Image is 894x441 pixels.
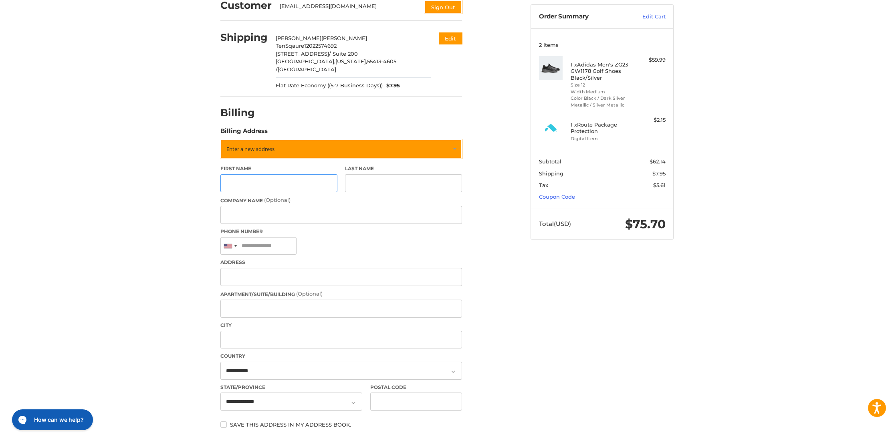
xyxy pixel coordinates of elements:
label: State/Province [220,384,362,391]
span: $7.95 [383,82,400,90]
span: / Suite 200 [329,50,358,57]
h2: Shipping [220,31,268,44]
span: Flat Rate Economy ((5-7 Business Days)) [276,82,383,90]
label: Apartment/Suite/Building [220,290,462,298]
label: City [220,322,462,329]
iframe: Gorgias live chat messenger [8,407,95,433]
div: $2.15 [634,116,666,124]
button: Edit [439,32,462,44]
label: Save this address in my address book. [220,421,462,428]
li: Size 12 [571,82,632,89]
legend: Billing Address [220,127,268,139]
span: 12022574692 [304,42,337,49]
label: Last Name [345,165,462,172]
h2: Billing [220,107,267,119]
h4: 1 x Adidas Men's ZG23 GW1178 Golf Shoes Black/Silver [571,61,632,81]
a: Enter or select a different address [220,139,462,159]
div: $59.99 [634,56,666,64]
label: Company Name [220,196,462,204]
button: Sign Out [424,0,462,14]
label: Postal Code [370,384,462,391]
span: $5.61 [653,182,666,188]
span: [PERSON_NAME] [276,35,321,41]
a: Edit Cart [625,13,666,21]
label: Phone Number [220,228,462,235]
label: Address [220,259,462,266]
h4: 1 x Route Package Protection [571,121,632,135]
h3: 2 Items [539,42,666,48]
span: Shipping [539,170,563,177]
span: Subtotal [539,158,561,165]
span: Tax [539,182,548,188]
small: (Optional) [264,197,291,203]
li: Color Black / Dark Silver Metallic / Silver Metallic [571,95,632,108]
li: Width Medium [571,89,632,95]
span: [GEOGRAPHIC_DATA] [278,66,336,72]
a: Coupon Code [539,193,575,200]
span: Total (USD) [539,220,571,228]
h3: Order Summary [539,13,625,21]
div: United States: +1 [221,238,239,255]
span: [US_STATE], [335,58,367,64]
span: 55413-4605 / [276,58,396,72]
span: [PERSON_NAME] [321,35,367,41]
label: First Name [220,165,337,172]
label: Country [220,352,462,360]
span: $7.95 [652,170,666,177]
li: Digital Item [571,135,632,142]
span: Enter a new address [226,145,274,153]
span: [GEOGRAPHIC_DATA], [276,58,335,64]
span: $62.14 [650,158,666,165]
div: [EMAIL_ADDRESS][DOMAIN_NAME] [280,2,417,14]
span: TenSqaure [276,42,304,49]
span: [STREET_ADDRESS] [276,50,329,57]
small: (Optional) [296,290,323,297]
span: $75.70 [625,217,666,232]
